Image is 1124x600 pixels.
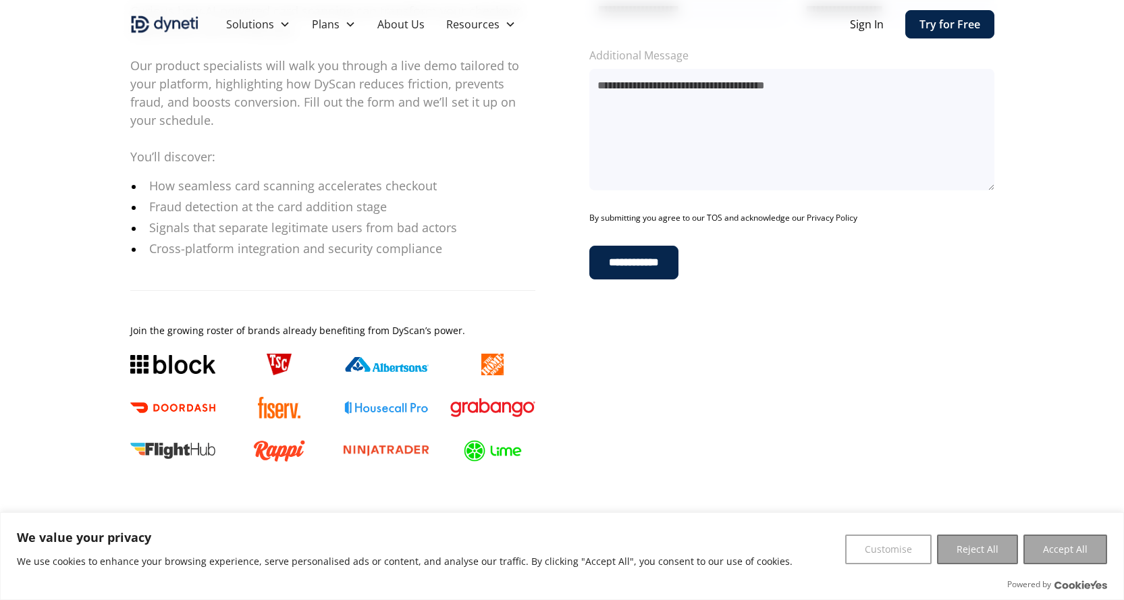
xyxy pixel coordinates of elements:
[17,529,793,545] p: We value your privacy
[589,212,857,224] span: By submitting you agree to our TOS and acknowledge our Privacy Policy
[937,535,1018,564] button: Reject All
[312,16,340,32] div: Plans
[130,323,535,337] div: Join the growing roster of brands already benefiting from DyScan’s power.
[253,440,304,462] img: Rappi logo
[481,354,503,375] img: The home depot logo
[905,10,994,38] a: Try for Free
[450,398,535,417] img: Grabango
[464,440,522,462] img: Lime Logo
[344,357,429,372] img: Albertsons
[344,401,429,414] img: Housecall Pro
[149,219,535,237] p: Signals that separate legitimate users from bad actors
[258,397,301,418] img: Fiserv logo
[149,177,535,195] p: How seamless card scanning accelerates checkout
[130,13,199,35] a: home
[1007,578,1107,591] div: Powered by
[149,240,535,258] p: Cross-platform integration and security compliance
[149,198,535,216] p: Fraud detection at the card addition stage
[589,47,994,63] label: Additional Message
[267,354,291,375] img: TSC
[130,13,199,35] img: Dyneti indigo logo
[215,11,301,38] div: Solutions
[446,16,500,32] div: Resources
[130,355,215,374] img: Block logo
[130,443,215,458] img: FlightHub
[850,16,884,32] a: Sign In
[226,16,274,32] div: Solutions
[845,535,932,564] button: Customise
[130,402,215,412] img: Doordash logo
[130,2,535,166] p: Curious how AI-powered card scanning can transform your checkout experience? Let us show you. ‍ O...
[344,445,429,456] img: Ninjatrader logo
[1054,580,1107,589] a: Visit CookieYes website
[17,553,793,570] p: We use cookies to enhance your browsing experience, serve personalised ads or content, and analys...
[1023,535,1107,564] button: Accept All
[301,11,367,38] div: Plans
